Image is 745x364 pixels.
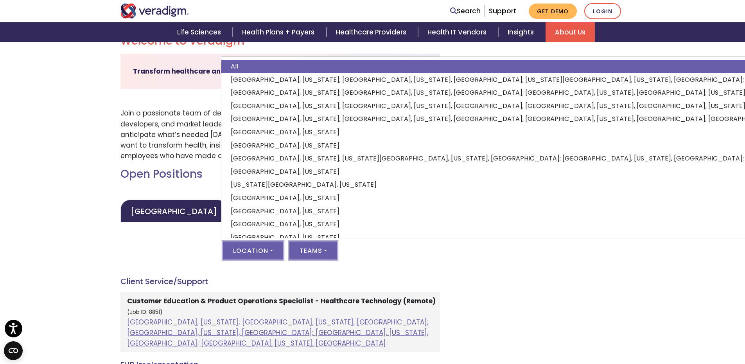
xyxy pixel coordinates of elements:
[289,241,337,259] button: Teams
[233,22,326,42] a: Health Plans + Payers
[4,341,23,360] button: Open CMP widget
[168,22,233,42] a: Life Sciences
[450,6,481,16] a: Search
[120,4,189,18] img: Veradigm logo
[418,22,498,42] a: Health IT Vendors
[529,4,577,19] a: Get Demo
[327,22,418,42] a: Healthcare Providers
[489,6,516,16] a: Support
[120,108,440,161] p: Join a passionate team of dedicated associates who work side-by-side with caregivers, developers,...
[133,67,374,76] strong: Transform healthcare and enable smarter care for millions of people.
[127,296,436,306] strong: Customer Education & Product Operations Specialist - Healthcare Technology (Remote)
[546,22,595,42] a: About Us
[584,3,621,19] a: Login
[120,277,440,286] h4: Client Service/Support
[127,317,429,348] a: [GEOGRAPHIC_DATA], [US_STATE]; [GEOGRAPHIC_DATA], [US_STATE], [GEOGRAPHIC_DATA]; [GEOGRAPHIC_DATA...
[223,241,283,259] button: Location
[127,308,163,316] small: (Job ID: 8851)
[498,22,546,42] a: Insights
[120,34,440,48] h2: Welcome to Veradigm
[120,168,440,181] h2: Open Positions
[120,200,227,223] a: [GEOGRAPHIC_DATA]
